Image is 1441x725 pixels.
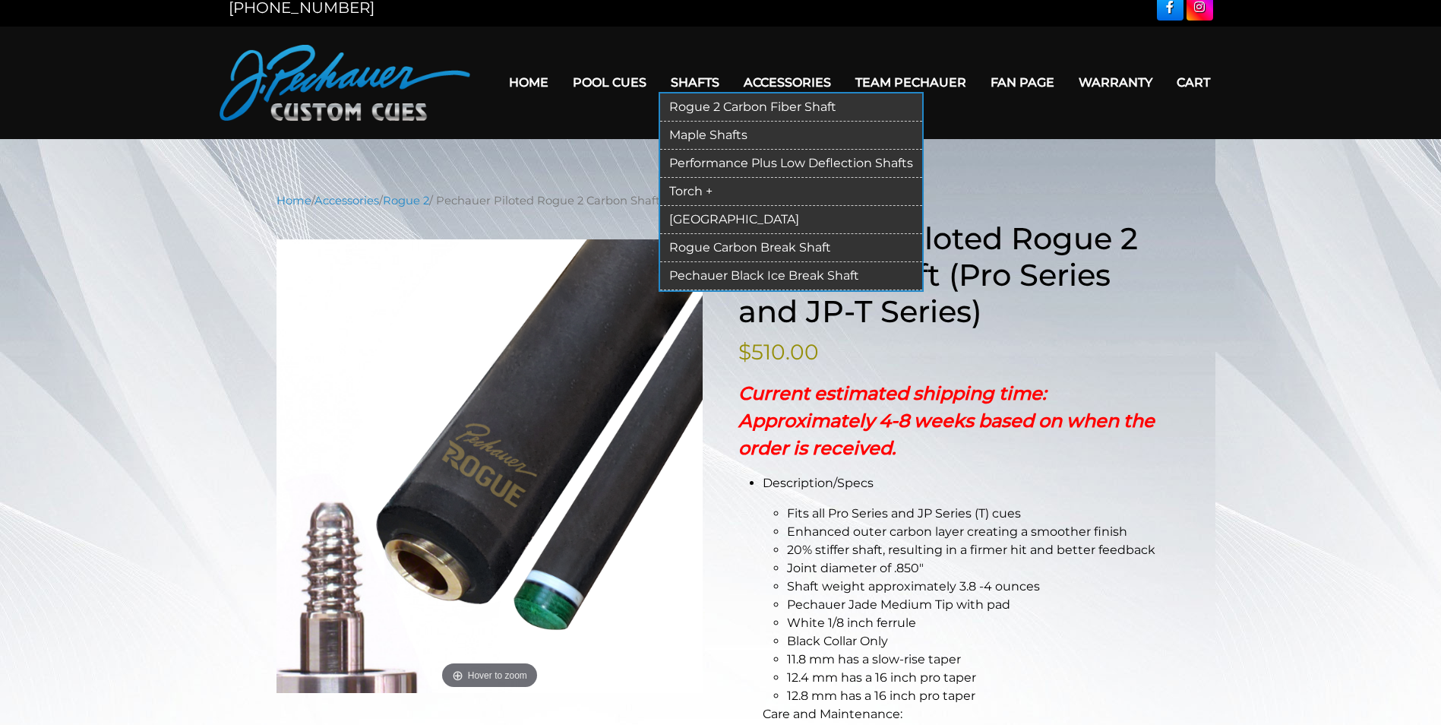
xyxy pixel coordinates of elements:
a: Team Pechauer [843,63,978,102]
a: Home [277,194,311,207]
span: $ [738,339,751,365]
span: 12.8 mm has a 16 inch pro taper [787,689,975,703]
a: Fan Page [978,63,1067,102]
span: White 1/8 inch ferrule [787,616,916,630]
a: Torch + [660,178,922,206]
span: 11.8 mm has a slow-rise taper [787,652,961,666]
span: Joint diameter of .850″ [787,561,924,575]
span: 12.4 mm has a 16 inch pro taper [787,670,976,685]
a: Hover to zoom [277,239,703,694]
img: new-pro-with-tip-jade.png [277,239,703,694]
nav: Breadcrumb [277,192,1165,209]
img: Pechauer Custom Cues [220,45,470,121]
a: Accessories [732,63,843,102]
a: Rogue Carbon Break Shaft [660,234,922,262]
span: Pechauer Jade Medium Tip with pad [787,597,1010,612]
a: Pechauer Black Ice Break Shaft [660,262,922,290]
span: Black Collar Only [787,634,888,648]
h1: Pechauer Piloted Rogue 2 Carbon Shaft (Pro Series and JP-T Series) [738,220,1165,330]
a: Cart [1164,63,1222,102]
span: Care and Maintenance: [763,707,902,721]
a: Accessories [314,194,379,207]
a: Warranty [1067,63,1164,102]
a: Performance Plus Low Deflection Shafts [660,150,922,178]
a: [GEOGRAPHIC_DATA] [660,206,922,234]
a: Shafts [659,63,732,102]
span: Description/Specs [763,476,874,490]
a: Pool Cues [561,63,659,102]
span: Enhanced outer carbon layer creating a smoother finish [787,524,1127,539]
a: Rogue 2 [383,194,429,207]
span: Shaft weight approximately 3.8 -4 ounces [787,579,1040,594]
a: Rogue 2 Carbon Fiber Shaft [660,93,922,122]
li: Fits all Pro Series and JP Series (T) cues [787,505,1165,523]
span: 20% stiffer shaft, resulting in a firmer hit and better feedback [787,543,1155,557]
a: Maple Shafts [660,122,922,150]
a: Home [497,63,561,102]
bdi: 510.00 [738,339,819,365]
strong: Current estimated shipping time: Approximately 4-8 weeks based on when the order is received. [738,382,1155,459]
